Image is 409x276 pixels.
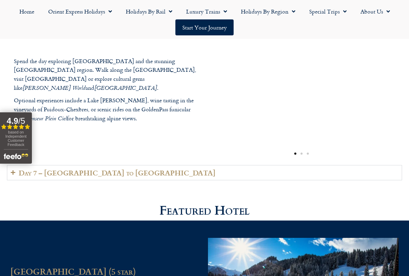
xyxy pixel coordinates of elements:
a: Home [12,3,41,19]
a: Special Trips [302,3,354,19]
h2: [GEOGRAPHIC_DATA] (5 star) [10,267,201,276]
a: Start your Journey [175,19,234,35]
p: Optional experiences include a Lake [PERSON_NAME], wine tasting in the vineyards of Puidoux-Chexb... [14,96,201,123]
h2: Featured Hotel [159,205,250,217]
a: Luxury Trains [179,3,234,19]
h2: Day 7 – [GEOGRAPHIC_DATA] to [GEOGRAPHIC_DATA] [19,169,216,177]
summary: Day 7 – [GEOGRAPHIC_DATA] to [GEOGRAPHIC_DATA] [7,165,402,181]
p: Spend the day exploring [GEOGRAPHIC_DATA] and the stunning [GEOGRAPHIC_DATA] region. Walk along t... [14,57,201,93]
span: Go to slide 3 [307,153,309,155]
i: [PERSON_NAME] World [23,84,86,93]
a: Orient Express Holidays [41,3,119,19]
div: 1 / 3 [208,28,395,145]
i: Ascenseur Plein Ciel [23,114,67,124]
span: Go to slide 1 [294,153,296,155]
a: About Us [354,3,397,19]
i: [GEOGRAPHIC_DATA] [94,84,157,93]
div: Image Carousel [208,26,395,158]
a: Holidays by Region [234,3,302,19]
img: IMG_1020-2 [208,28,395,145]
span: Go to slide 2 [301,153,303,155]
nav: Menu [3,3,406,35]
a: Holidays by Rail [119,3,179,19]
